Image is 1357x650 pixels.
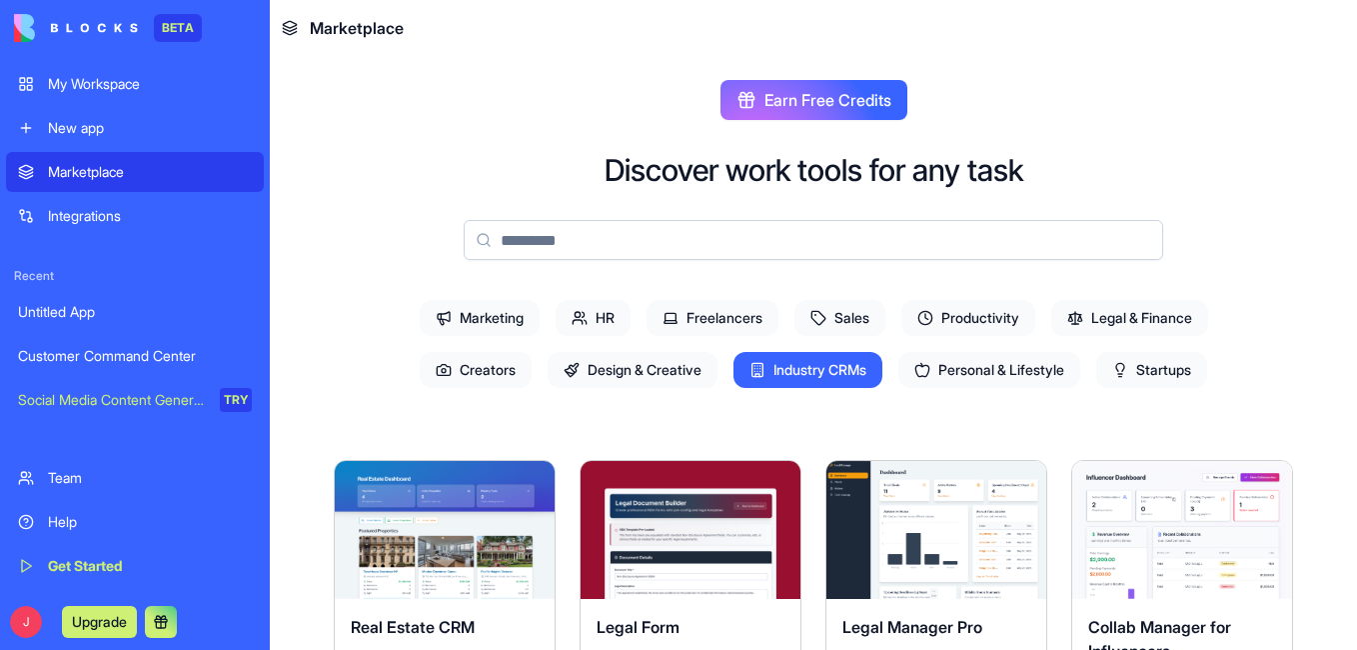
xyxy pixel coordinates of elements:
[48,118,252,138] div: New app
[6,196,264,236] a: Integrations
[6,292,264,332] a: Untitled App
[48,556,252,576] div: Get Started
[548,352,717,388] span: Design & Creative
[48,162,252,182] div: Marketplace
[420,352,532,388] span: Creators
[6,546,264,586] a: Get Started
[48,74,252,94] div: My Workspace
[351,617,475,637] span: Real Estate CRM
[14,14,138,42] img: logo
[556,300,631,336] span: HR
[720,80,907,120] button: Earn Free Credits
[1096,352,1207,388] span: Startups
[154,14,202,42] div: BETA
[6,64,264,104] a: My Workspace
[647,300,778,336] span: Freelancers
[794,300,885,336] span: Sales
[62,611,137,631] a: Upgrade
[6,108,264,148] a: New app
[18,346,252,366] div: Customer Command Center
[605,152,1023,188] h2: Discover work tools for any task
[14,14,202,42] a: BETA
[18,302,252,322] div: Untitled App
[597,617,679,637] span: Legal Form
[898,352,1080,388] span: Personal & Lifestyle
[18,390,206,410] div: Social Media Content Generator
[6,458,264,498] a: Team
[1051,300,1208,336] span: Legal & Finance
[733,352,882,388] span: Industry CRMs
[10,606,42,638] span: J
[48,468,252,488] div: Team
[62,606,137,638] button: Upgrade
[48,206,252,226] div: Integrations
[6,380,264,420] a: Social Media Content GeneratorTRY
[6,336,264,376] a: Customer Command Center
[842,617,982,637] span: Legal Manager Pro
[6,502,264,542] a: Help
[6,268,264,284] span: Recent
[764,88,891,112] span: Earn Free Credits
[310,16,404,40] span: Marketplace
[901,300,1035,336] span: Productivity
[6,152,264,192] a: Marketplace
[220,388,252,412] div: TRY
[420,300,540,336] span: Marketing
[48,512,252,532] div: Help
